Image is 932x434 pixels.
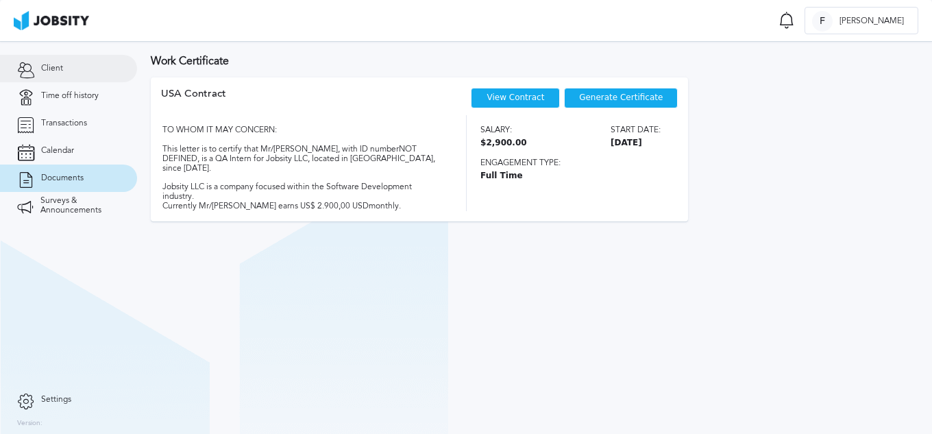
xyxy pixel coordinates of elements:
[40,196,120,215] span: Surveys & Announcements
[14,11,89,30] img: ab4bad089aa723f57921c736e9817d99.png
[41,146,74,156] span: Calendar
[41,64,63,73] span: Client
[41,173,84,183] span: Documents
[17,420,42,428] label: Version:
[151,55,918,67] h3: Work Certificate
[579,93,663,103] span: Generate Certificate
[611,138,661,148] span: [DATE]
[480,158,661,168] span: Engagement type:
[480,171,661,181] span: Full Time
[805,7,918,34] button: F[PERSON_NAME]
[833,16,911,26] span: [PERSON_NAME]
[812,11,833,32] div: F
[161,115,442,210] div: TO WHOM IT MAY CONCERN: This letter is to certify that Mr/[PERSON_NAME], with ID number NOT DEFIN...
[161,88,226,115] div: USA Contract
[611,125,661,135] span: Start date:
[41,91,99,101] span: Time off history
[41,395,71,405] span: Settings
[487,93,544,102] a: View Contract
[41,119,87,128] span: Transactions
[480,125,527,135] span: Salary:
[480,138,527,148] span: $2,900.00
